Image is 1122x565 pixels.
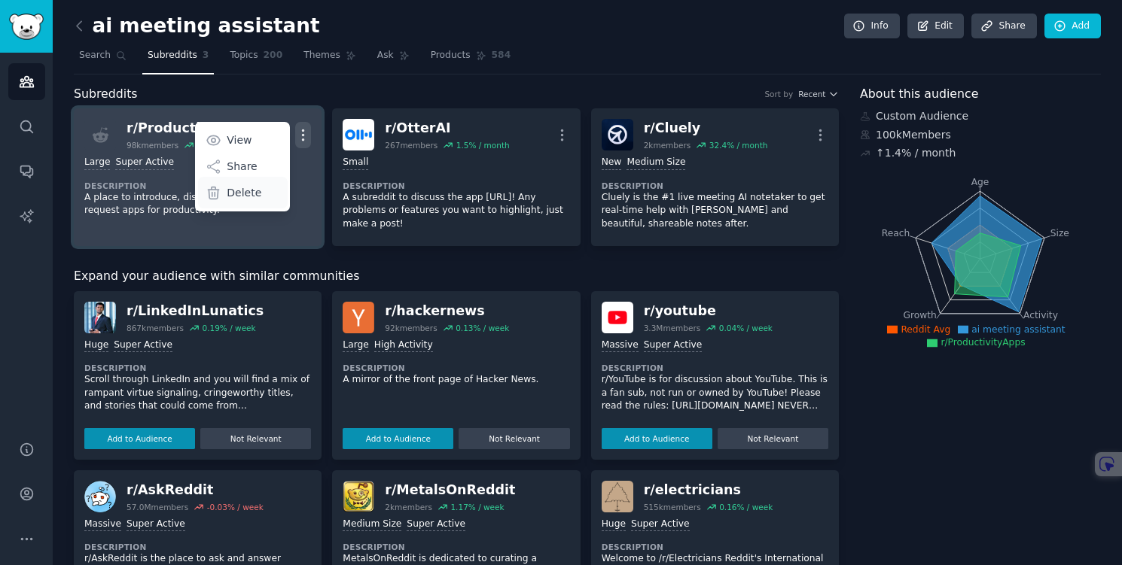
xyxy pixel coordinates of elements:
span: Subreddits [74,85,138,104]
a: r/ProductivityApps98kmembers6.2% / monthViewShareDeleteLargeSuper ActiveDescriptionA place to int... [74,108,322,246]
div: ↑ 1.4 % / month [876,145,956,161]
p: Delete [227,185,261,201]
div: r/ hackernews [385,302,509,320]
img: MetalsOnReddit [343,481,374,512]
button: Add to Audience [84,428,195,449]
div: 1.17 % / week [450,502,504,512]
p: A mirror of the front page of Hacker News. [343,373,569,387]
div: Medium Size [343,518,401,532]
a: Ask [372,44,415,74]
div: r/ youtube [644,302,773,320]
dt: Description [84,181,311,191]
button: Add to Audience [343,428,453,449]
p: Share [227,159,257,175]
span: ai meeting assistant [971,324,1065,335]
div: Small [343,156,368,170]
dt: Description [602,363,828,373]
div: 2k members [644,140,691,150]
p: r/YouTube is for discussion about YouTube. This is a fan sub, not run or owned by YouTube! Please... [602,373,828,413]
div: 98k members [127,140,178,150]
div: Huge [602,518,626,532]
button: Add to Audience [602,428,712,449]
div: 57.0M members [127,502,188,512]
p: Scroll through LinkedIn and you will find a mix of rampant virtue signaling, cringeworthy titles,... [84,373,311,413]
button: Not Relevant [718,428,828,449]
a: Subreddits3 [142,44,214,74]
a: Add [1044,14,1101,39]
span: 200 [264,49,283,62]
dt: Description [84,363,311,373]
div: Super Active [115,156,174,170]
dt: Description [84,542,311,552]
span: Reddit Avg [901,324,950,335]
div: Massive [84,518,121,532]
a: View [198,124,288,156]
div: Super Active [407,518,465,532]
tspan: Activity [1023,310,1058,320]
span: Expand your audience with similar communities [74,267,359,286]
dt: Description [343,542,569,552]
div: r/ MetalsOnReddit [385,481,515,500]
img: hackernews [343,302,374,333]
button: Not Relevant [459,428,569,449]
div: Super Active [644,339,703,353]
a: Themes [298,44,361,74]
div: 3.3M members [644,323,701,333]
span: Ask [377,49,394,62]
div: Huge [84,339,108,353]
div: 0.04 % / week [719,323,773,333]
p: View [227,132,252,148]
span: Themes [303,49,340,62]
div: Sort by [764,89,793,99]
p: A subreddit to discuss the app [URL]! Any problems or features you want to highlight, just make a... [343,191,569,231]
div: r/ electricians [644,481,773,500]
h2: ai meeting assistant [74,14,320,38]
span: 584 [492,49,511,62]
div: 92k members [385,323,437,333]
div: Super Active [631,518,690,532]
img: GummySearch logo [9,14,44,40]
span: r/ProductivityApps [941,337,1025,348]
div: r/ Cluely [644,119,768,138]
div: -0.03 % / week [207,502,264,512]
p: Cluely is the #1 live meeting AI notetaker to get real-time help with [PERSON_NAME] and beautiful... [602,191,828,231]
a: Info [844,14,900,39]
tspan: Growth [904,310,937,320]
button: Recent [798,89,839,99]
span: Subreddits [148,49,197,62]
img: electricians [602,481,633,512]
div: 867k members [127,323,184,333]
div: Super Active [127,518,185,532]
span: Search [79,49,111,62]
dt: Description [602,181,828,191]
div: 267 members [385,140,438,150]
img: Cluely [602,119,633,150]
img: OtterAI [343,119,374,150]
button: Not Relevant [200,428,311,449]
a: Share [971,14,1036,39]
div: 32.4 % / month [709,140,768,150]
tspan: Age [971,177,989,187]
div: r/ AskReddit [127,481,264,500]
dt: Description [602,542,828,552]
div: Super Active [114,339,172,353]
a: OtterAIr/OtterAI267members1.5% / monthSmallDescriptionA subreddit to discuss the app [URL]! Any p... [332,108,580,246]
a: Search [74,44,132,74]
span: Recent [798,89,825,99]
div: r/ ProductivityApps [127,119,265,138]
div: r/ LinkedInLunatics [127,302,264,320]
div: Large [84,156,110,170]
div: 515k members [644,502,701,512]
div: Large [343,339,368,353]
div: 0.13 % / week [456,323,509,333]
div: High Activity [374,339,433,353]
div: Massive [602,339,639,353]
div: r/ OtterAI [385,119,509,138]
tspan: Reach [882,227,910,238]
div: Custom Audience [860,108,1101,124]
a: Topics200 [224,44,288,74]
dt: Description [343,181,569,191]
span: Topics [230,49,258,62]
img: youtube [602,302,633,333]
span: Products [431,49,471,62]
